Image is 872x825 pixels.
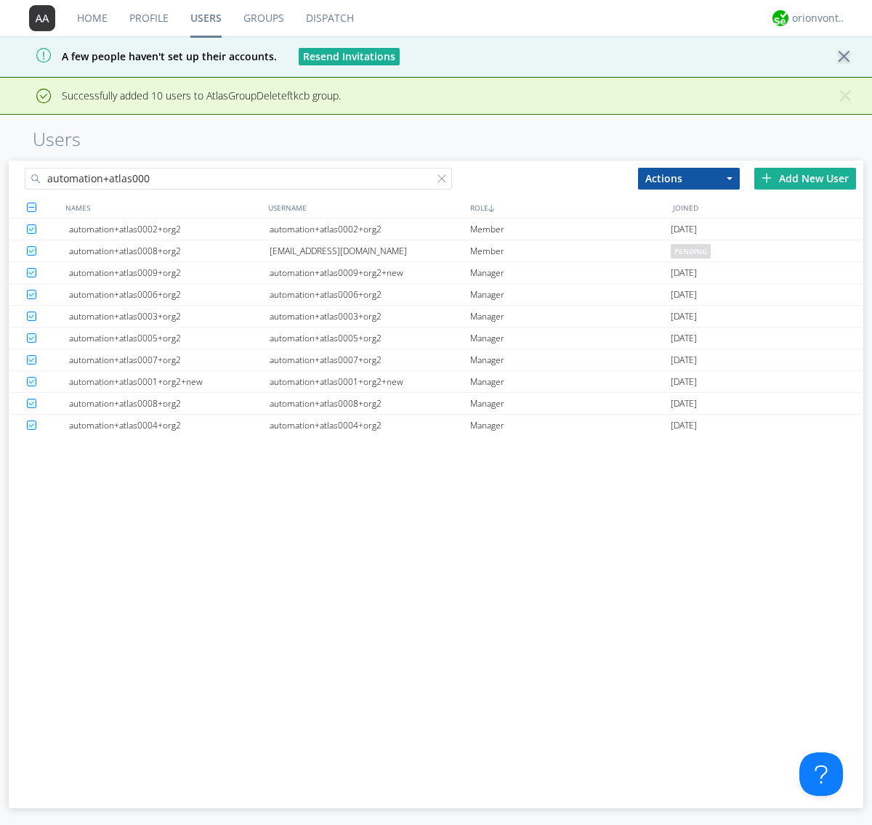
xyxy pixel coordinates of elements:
[9,371,863,393] a: automation+atlas0001+org2+newautomation+atlas0001+org2+newManager[DATE]
[671,328,697,349] span: [DATE]
[69,415,270,436] div: automation+atlas0004+org2
[671,262,697,284] span: [DATE]
[470,328,671,349] div: Manager
[470,240,671,261] div: Member
[9,240,863,262] a: automation+atlas0008+org2[EMAIL_ADDRESS][DOMAIN_NAME]Memberpending
[9,328,863,349] a: automation+atlas0005+org2automation+atlas0005+org2Manager[DATE]
[69,240,270,261] div: automation+atlas0008+org2
[470,371,671,392] div: Manager
[265,197,467,218] div: USERNAME
[299,48,400,65] button: Resend Invitations
[470,306,671,327] div: Manager
[69,349,270,370] div: automation+atlas0007+org2
[9,262,863,284] a: automation+atlas0009+org2automation+atlas0009+org2+newManager[DATE]
[270,415,470,436] div: automation+atlas0004+org2
[270,328,470,349] div: automation+atlas0005+org2
[9,219,863,240] a: automation+atlas0002+org2automation+atlas0002+org2Member[DATE]
[270,349,470,370] div: automation+atlas0007+org2
[772,10,788,26] img: 29d36aed6fa347d5a1537e7736e6aa13
[270,240,470,261] div: [EMAIL_ADDRESS][DOMAIN_NAME]
[671,244,711,259] span: pending
[69,219,270,240] div: automation+atlas0002+org2
[69,393,270,414] div: automation+atlas0008+org2
[671,393,697,415] span: [DATE]
[29,5,55,31] img: 373638.png
[669,197,872,218] div: JOINED
[9,306,863,328] a: automation+atlas0003+org2automation+atlas0003+org2Manager[DATE]
[792,11,847,25] div: orionvontas+atlas+automation+org2
[762,173,772,183] img: plus.svg
[270,306,470,327] div: automation+atlas0003+org2
[69,284,270,305] div: automation+atlas0006+org2
[671,219,697,240] span: [DATE]
[671,284,697,306] span: [DATE]
[467,197,669,218] div: ROLE
[11,89,341,102] span: Successfully added 10 users to AtlasGroupDeleteftkcb group.
[69,262,270,283] div: automation+atlas0009+org2
[270,262,470,283] div: automation+atlas0009+org2+new
[69,328,270,349] div: automation+atlas0005+org2
[470,262,671,283] div: Manager
[671,371,697,393] span: [DATE]
[470,349,671,370] div: Manager
[62,197,265,218] div: NAMES
[9,284,863,306] a: automation+atlas0006+org2automation+atlas0006+org2Manager[DATE]
[270,371,470,392] div: automation+atlas0001+org2+new
[470,219,671,240] div: Member
[671,306,697,328] span: [DATE]
[11,49,277,63] span: A few people haven't set up their accounts.
[754,168,856,190] div: Add New User
[25,168,452,190] input: Search users
[638,168,740,190] button: Actions
[9,349,863,371] a: automation+atlas0007+org2automation+atlas0007+org2Manager[DATE]
[470,284,671,305] div: Manager
[470,415,671,436] div: Manager
[270,284,470,305] div: automation+atlas0006+org2
[470,393,671,414] div: Manager
[799,752,843,796] iframe: Toggle Customer Support
[270,393,470,414] div: automation+atlas0008+org2
[671,349,697,371] span: [DATE]
[671,415,697,436] span: [DATE]
[9,415,863,436] a: automation+atlas0004+org2automation+atlas0004+org2Manager[DATE]
[270,219,470,240] div: automation+atlas0002+org2
[9,393,863,415] a: automation+atlas0008+org2automation+atlas0008+org2Manager[DATE]
[69,371,270,392] div: automation+atlas0001+org2+new
[69,306,270,327] div: automation+atlas0003+org2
